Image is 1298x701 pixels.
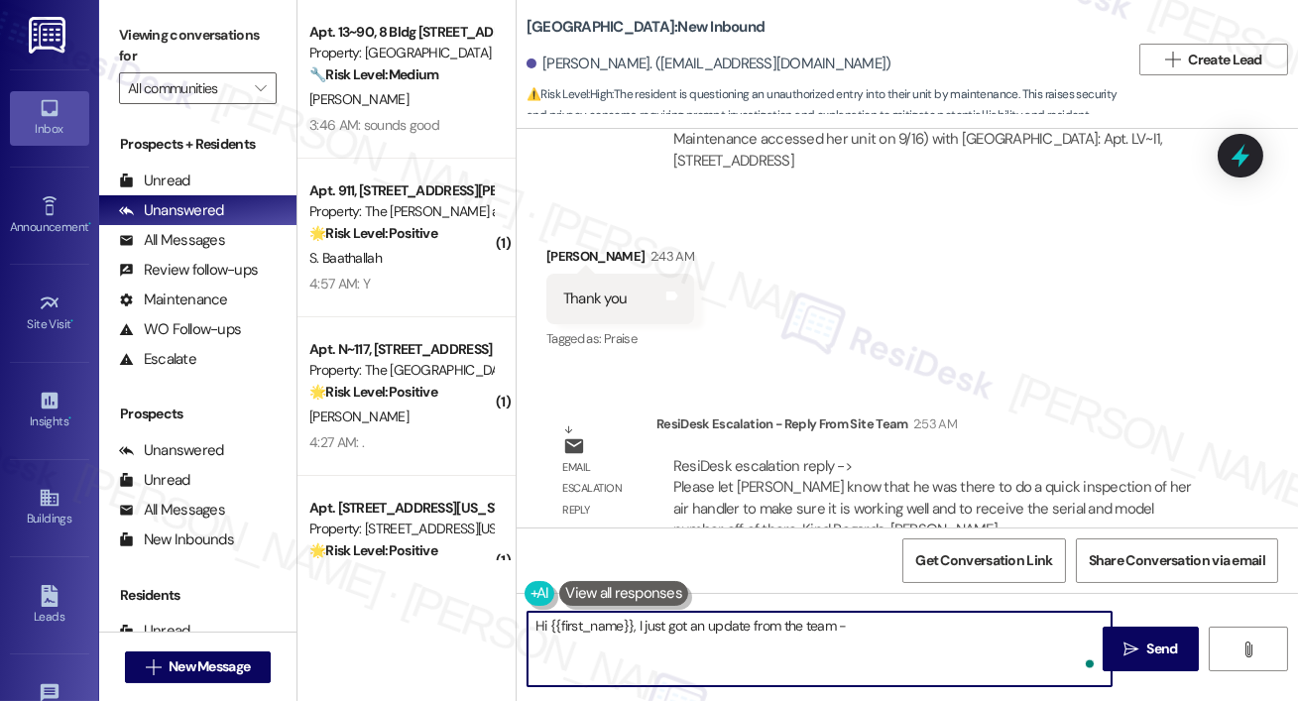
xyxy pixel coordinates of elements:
[119,529,234,550] div: New Inbounds
[10,384,89,437] a: Insights •
[1123,642,1138,657] i: 
[309,249,382,267] span: S. Baathallah
[119,200,224,221] div: Unanswered
[29,17,69,54] img: ResiDesk Logo
[119,260,258,281] div: Review follow-ups
[309,519,493,539] div: Property: [STREET_ADDRESS][US_STATE]
[119,171,190,191] div: Unread
[99,404,296,424] div: Prospects
[10,579,89,633] a: Leads
[1089,550,1265,571] span: Share Conversation via email
[309,43,493,63] div: Property: [GEOGRAPHIC_DATA]
[1076,538,1278,583] button: Share Conversation via email
[1240,642,1255,657] i: 
[125,651,272,683] button: New Message
[255,80,266,96] i: 
[119,621,190,642] div: Unread
[527,84,1129,148] span: : The resident is questioning an unauthorized entry into their unit by maintenance. This raises s...
[119,319,241,340] div: WO Follow-ups
[309,180,493,201] div: Apt. 911, [STREET_ADDRESS][PERSON_NAME]
[309,541,437,559] strong: 🌟 Risk Level: Positive
[119,230,225,251] div: All Messages
[309,383,437,401] strong: 🌟 Risk Level: Positive
[99,585,296,606] div: Residents
[146,659,161,675] i: 
[10,91,89,145] a: Inbox
[604,330,637,347] span: Praise
[169,656,250,677] span: New Message
[99,134,296,155] div: Prospects + Residents
[908,413,957,434] div: 2:53 AM
[673,456,1192,539] div: ResiDesk escalation reply -> Please let [PERSON_NAME] know that he was there to do a quick inspec...
[528,612,1112,686] textarea: To enrich screen reader interactions, please activate Accessibility in Grammarly extension settings
[646,246,694,267] div: 2:43 AM
[309,116,439,134] div: 3:46 AM: sounds good
[563,289,627,309] div: Thank you
[309,360,493,381] div: Property: The [GEOGRAPHIC_DATA]
[88,217,91,231] span: •
[527,17,765,38] b: [GEOGRAPHIC_DATA]: New Inbound
[902,538,1065,583] button: Get Conversation Link
[309,339,493,360] div: Apt. N~117, [STREET_ADDRESS]
[309,275,370,292] div: 4:57 AM: Y
[673,108,1203,172] div: Subject: [ResiDesk Escalation] (Medium risk) - Action Needed (Resident asking why Maintenance acc...
[1103,627,1199,671] button: Send
[1189,50,1262,70] span: Create Lead
[563,457,641,521] div: Email escalation reply
[10,287,89,340] a: Site Visit •
[128,72,245,104] input: All communities
[309,498,493,519] div: Apt. [STREET_ADDRESS][US_STATE]
[1139,44,1288,75] button: Create Lead
[527,86,612,102] strong: ⚠️ Risk Level: High
[309,224,437,242] strong: 🌟 Risk Level: Positive
[309,201,493,222] div: Property: The [PERSON_NAME] at [GEOGRAPHIC_DATA]
[546,324,694,353] div: Tagged as:
[309,22,493,43] div: Apt. 13~90, 8 Bldg [STREET_ADDRESS]
[527,54,891,74] div: [PERSON_NAME]. ([EMAIL_ADDRESS][DOMAIN_NAME])
[656,413,1220,441] div: ResiDesk Escalation - Reply From Site Team
[71,314,74,328] span: •
[309,433,364,451] div: 4:27 AM: .
[119,20,277,72] label: Viewing conversations for
[68,411,71,425] span: •
[119,349,196,370] div: Escalate
[119,500,225,521] div: All Messages
[119,440,224,461] div: Unanswered
[309,65,438,83] strong: 🔧 Risk Level: Medium
[915,550,1052,571] span: Get Conversation Link
[1165,52,1180,67] i: 
[1147,639,1178,659] span: Send
[309,90,409,108] span: [PERSON_NAME]
[119,290,228,310] div: Maintenance
[546,246,694,274] div: [PERSON_NAME]
[309,408,409,425] span: [PERSON_NAME]
[10,481,89,534] a: Buildings
[119,470,190,491] div: Unread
